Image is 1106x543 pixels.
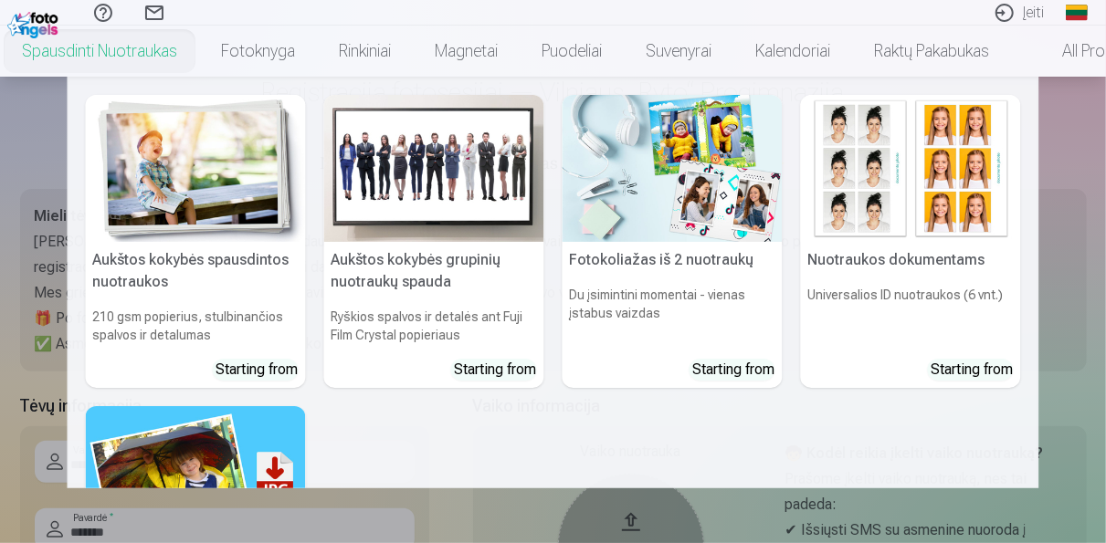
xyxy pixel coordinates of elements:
[324,95,544,242] img: Aukštos kokybės grupinių nuotraukų spauda
[563,242,783,278] h5: Fotokoliažas iš 2 nuotraukų
[86,242,306,300] h5: Aukštos kokybės spausdintos nuotraukos
[563,95,783,242] img: Fotokoliažas iš 2 nuotraukų
[317,26,413,77] a: Rinkiniai
[563,278,783,351] h6: Du įsimintini momentai - vienas įstabus vaizdas
[455,359,537,381] div: Starting from
[852,26,1011,77] a: Raktų pakabukas
[563,95,783,388] a: Fotokoliažas iš 2 nuotraukųFotokoliažas iš 2 nuotraukųDu įsimintini momentai - vienas įstabus vai...
[7,7,63,38] img: /fa2
[324,95,544,388] a: Aukštos kokybės grupinių nuotraukų spaudaAukštos kokybės grupinių nuotraukų spaudaRyškios spalvos...
[86,300,306,351] h6: 210 gsm popierius, stulbinančios spalvos ir detalumas
[801,278,1021,351] h6: Universalios ID nuotraukos (6 vnt.)
[801,95,1021,388] a: Nuotraukos dokumentamsNuotraukos dokumentamsUniversalios ID nuotraukos (6 vnt.)Starting from
[693,359,775,381] div: Starting from
[801,242,1021,278] h5: Nuotraukos dokumentams
[324,300,544,351] h6: Ryškios spalvos ir detalės ant Fuji Film Crystal popieriaus
[520,26,624,77] a: Puodeliai
[624,26,733,77] a: Suvenyrai
[86,95,306,388] a: Aukštos kokybės spausdintos nuotraukos Aukštos kokybės spausdintos nuotraukos210 gsm popierius, s...
[216,359,299,381] div: Starting from
[801,95,1021,242] img: Nuotraukos dokumentams
[86,95,306,242] img: Aukštos kokybės spausdintos nuotraukos
[199,26,317,77] a: Fotoknyga
[413,26,520,77] a: Magnetai
[324,242,544,300] h5: Aukštos kokybės grupinių nuotraukų spauda
[932,359,1014,381] div: Starting from
[733,26,852,77] a: Kalendoriai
